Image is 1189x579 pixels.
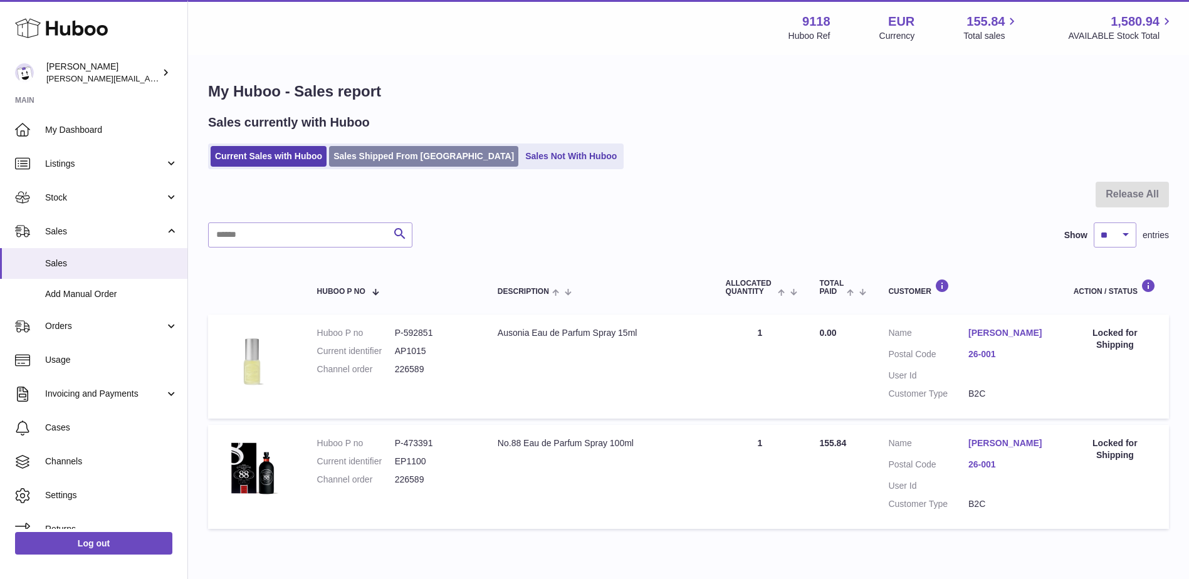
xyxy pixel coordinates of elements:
dt: Channel order [317,474,395,486]
dt: Customer Type [888,498,968,510]
dd: B2C [968,498,1049,510]
span: Total paid [819,279,844,296]
span: entries [1143,229,1169,241]
td: 1 [713,425,807,529]
span: Huboo P no [317,288,365,296]
h2: Sales currently with Huboo [208,114,370,131]
strong: EUR [888,13,914,30]
dd: P-473391 [395,437,473,449]
span: Listings [45,158,165,170]
dt: Channel order [317,363,395,375]
dd: 226589 [395,474,473,486]
span: Settings [45,489,178,501]
dt: Name [888,437,968,452]
div: Currency [879,30,915,42]
dd: AP1015 [395,345,473,357]
div: Locked for Shipping [1074,437,1156,461]
div: Ausonia Eau de Parfum Spray 15ml [498,327,701,339]
span: Orders [45,320,165,332]
a: 26-001 [968,459,1049,471]
dt: Current identifier [317,345,395,357]
a: Sales Not With Huboo [521,146,621,167]
a: Log out [15,532,172,555]
div: Huboo Ref [788,30,830,42]
span: Cases [45,422,178,434]
dt: Postal Code [888,459,968,474]
dd: EP1100 [395,456,473,467]
dt: Current identifier [317,456,395,467]
img: EP1100-No.88-100ml-EdP-no-edp-sticker.jpg [221,437,283,500]
a: 155.84 Total sales [963,13,1019,42]
dt: User Id [888,480,968,492]
img: Villa-Ausonia-15ml-scaled.jpg [221,327,283,390]
span: My Dashboard [45,124,178,136]
span: [PERSON_NAME][EMAIL_ADDRESS][PERSON_NAME][DOMAIN_NAME] [46,73,318,83]
dd: P-592851 [395,327,473,339]
div: Customer [888,279,1048,296]
dt: Huboo P no [317,437,395,449]
div: Locked for Shipping [1074,327,1156,351]
span: Description [498,288,549,296]
span: ALLOCATED Quantity [726,279,775,296]
dt: Customer Type [888,388,968,400]
span: AVAILABLE Stock Total [1068,30,1174,42]
a: [PERSON_NAME] [968,437,1049,449]
span: Sales [45,226,165,237]
a: Sales Shipped From [GEOGRAPHIC_DATA] [329,146,518,167]
span: Sales [45,258,178,269]
span: Usage [45,354,178,366]
div: Action / Status [1074,279,1156,296]
span: Stock [45,192,165,204]
span: Channels [45,456,178,467]
a: 26-001 [968,348,1049,360]
dt: Name [888,327,968,342]
img: freddie.sawkins@czechandspeake.com [15,63,34,82]
span: 155.84 [819,438,846,448]
span: 0.00 [819,328,836,338]
div: No.88 Eau de Parfum Spray 100ml [498,437,701,449]
a: [PERSON_NAME] [968,327,1049,339]
span: 1,580.94 [1111,13,1160,30]
h1: My Huboo - Sales report [208,81,1169,102]
label: Show [1064,229,1087,241]
span: 155.84 [966,13,1005,30]
div: [PERSON_NAME] [46,61,159,85]
dt: Postal Code [888,348,968,363]
dt: User Id [888,370,968,382]
strong: 9118 [802,13,830,30]
span: Total sales [963,30,1019,42]
span: Returns [45,523,178,535]
dd: 226589 [395,363,473,375]
dt: Huboo P no [317,327,395,339]
span: Add Manual Order [45,288,178,300]
a: 1,580.94 AVAILABLE Stock Total [1068,13,1174,42]
td: 1 [713,315,807,419]
a: Current Sales with Huboo [211,146,327,167]
span: Invoicing and Payments [45,388,165,400]
dd: B2C [968,388,1049,400]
